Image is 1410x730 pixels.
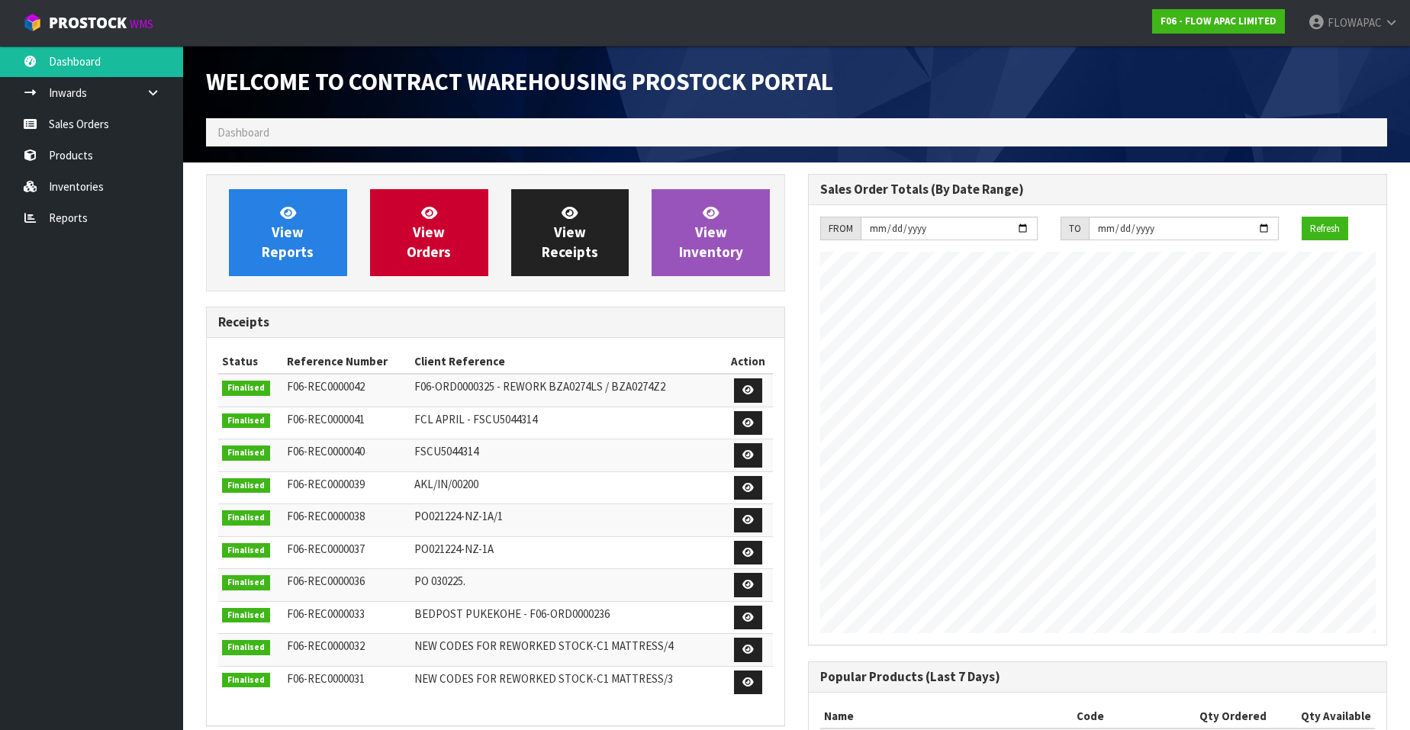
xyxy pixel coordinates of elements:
span: F06-REC0000038 [287,509,365,523]
span: Dashboard [217,125,269,140]
span: Finalised [222,543,270,558]
th: Qty Available [1270,704,1375,728]
small: WMS [130,17,153,31]
span: Welcome to Contract Warehousing ProStock Portal [206,66,833,97]
th: Name [820,704,1073,728]
span: F06-REC0000033 [287,606,365,621]
span: Finalised [222,608,270,623]
span: FCL APRIL - FSCU5044314 [414,412,537,426]
span: View Receipts [542,204,598,261]
span: F06-REC0000039 [287,477,365,491]
span: F06-REC0000041 [287,412,365,426]
span: NEW CODES FOR REWORKED STOCK-C1 MATTRESS/3 [414,671,673,686]
span: BEDPOST PUKEKOHE - F06-ORD0000236 [414,606,610,621]
span: PO021224-NZ-1A/1 [414,509,503,523]
a: ViewReceipts [511,189,629,276]
img: cube-alt.png [23,13,42,32]
th: Reference Number [283,349,410,374]
span: Finalised [222,478,270,494]
h3: Sales Order Totals (By Date Range) [820,182,1375,197]
h3: Receipts [218,315,773,330]
span: F06-ORD0000325 - REWORK BZA0274LS / BZA0274Z2 [414,379,665,394]
span: Finalised [222,510,270,526]
span: PO 030225. [414,574,465,588]
strong: F06 - FLOW APAC LIMITED [1161,14,1276,27]
span: NEW CODES FOR REWORKED STOCK-C1 MATTRESS/4 [414,638,673,653]
span: Finalised [222,575,270,590]
span: FLOWAPAC [1328,15,1382,30]
th: Action [723,349,773,374]
div: TO [1061,217,1089,241]
th: Status [218,349,283,374]
span: Finalised [222,673,270,688]
span: View Inventory [679,204,743,261]
span: Finalised [222,445,270,461]
h3: Popular Products (Last 7 Days) [820,670,1375,684]
a: ViewOrders [370,189,488,276]
div: FROM [820,217,861,241]
span: F06-REC0000037 [287,542,365,556]
span: Finalised [222,413,270,429]
span: F06-REC0000032 [287,638,365,653]
span: F06-REC0000042 [287,379,365,394]
span: ProStock [49,13,127,33]
span: View Reports [262,204,314,261]
a: ViewReports [229,189,347,276]
a: ViewInventory [652,189,770,276]
span: F06-REC0000031 [287,671,365,686]
th: Qty Ordered [1170,704,1270,728]
span: Finalised [222,640,270,655]
span: F06-REC0000036 [287,574,365,588]
span: Finalised [222,381,270,396]
span: FSCU5044314 [414,444,478,458]
span: AKL/IN/00200 [414,477,478,491]
span: View Orders [407,204,451,261]
th: Code [1073,704,1170,728]
span: F06-REC0000040 [287,444,365,458]
button: Refresh [1302,217,1348,241]
span: PO021224-NZ-1A [414,542,494,556]
th: Client Reference [410,349,723,374]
